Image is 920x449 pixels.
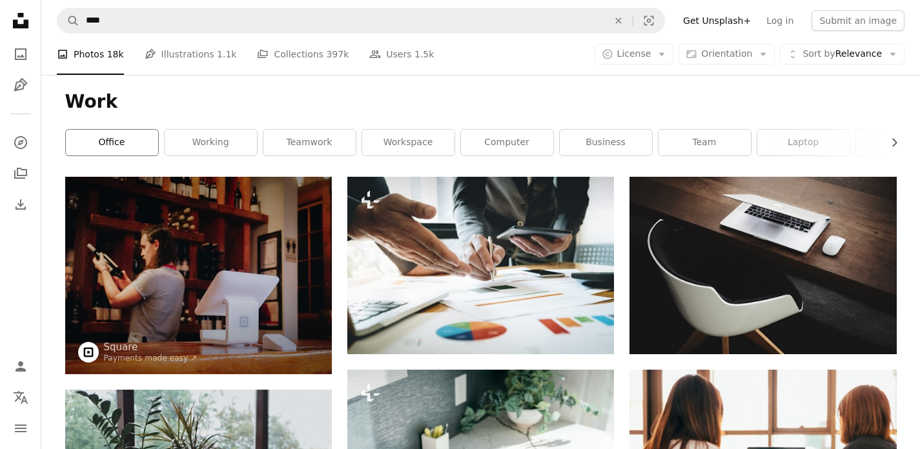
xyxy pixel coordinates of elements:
span: Sort by [802,48,835,59]
a: workspace [362,130,455,155]
a: Photos [8,41,34,67]
span: 1.1k [217,47,236,61]
a: Square [104,341,198,354]
img: Apple MacBook beside computer mouse on table [629,177,896,354]
button: Menu [8,415,34,441]
a: Illustrations 1.1k [145,34,237,75]
a: computer [461,130,553,155]
button: Clear [604,8,633,33]
a: Download History [8,192,34,217]
button: Submit an image [812,10,905,31]
a: Log in [759,10,801,31]
span: 1.5k [414,47,434,61]
span: License [617,48,651,59]
span: Orientation [701,48,752,59]
button: License [595,44,674,65]
a: Get Unsplash+ [675,10,759,31]
a: office [66,130,158,155]
a: teamwork [263,130,356,155]
img: woman standing and looking on bottle [65,177,332,374]
a: Apple MacBook beside computer mouse on table [629,259,896,271]
img: Go to Square's profile [78,342,99,363]
a: Collections [8,161,34,186]
img: businessman documents on office table with smart phone and laptop and two colleagues discussing d... [347,177,614,354]
a: Users 1.5k [369,34,434,75]
a: businessman documents on office table with smart phone and laptop and two colleagues discussing d... [347,259,614,271]
button: scroll list to the right [883,130,897,155]
button: Orientation [679,44,775,65]
button: Sort byRelevance [780,44,905,65]
a: Log in / Sign up [8,354,34,379]
a: team [659,130,751,155]
form: Find visuals sitewide [57,8,665,34]
a: woman standing and looking on bottle [65,269,332,281]
span: 397k [326,47,349,61]
h1: Work [65,90,897,114]
a: Home — Unsplash [8,8,34,36]
button: Visual search [633,8,664,33]
a: working [165,130,257,155]
button: Search Unsplash [57,8,79,33]
a: laptop [757,130,850,155]
button: Language [8,384,34,410]
a: Explore [8,130,34,155]
a: Collections 397k [257,34,349,75]
span: Relevance [802,48,882,61]
a: business [560,130,652,155]
a: Payments made easy ↗ [104,354,198,363]
a: Illustrations [8,72,34,98]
